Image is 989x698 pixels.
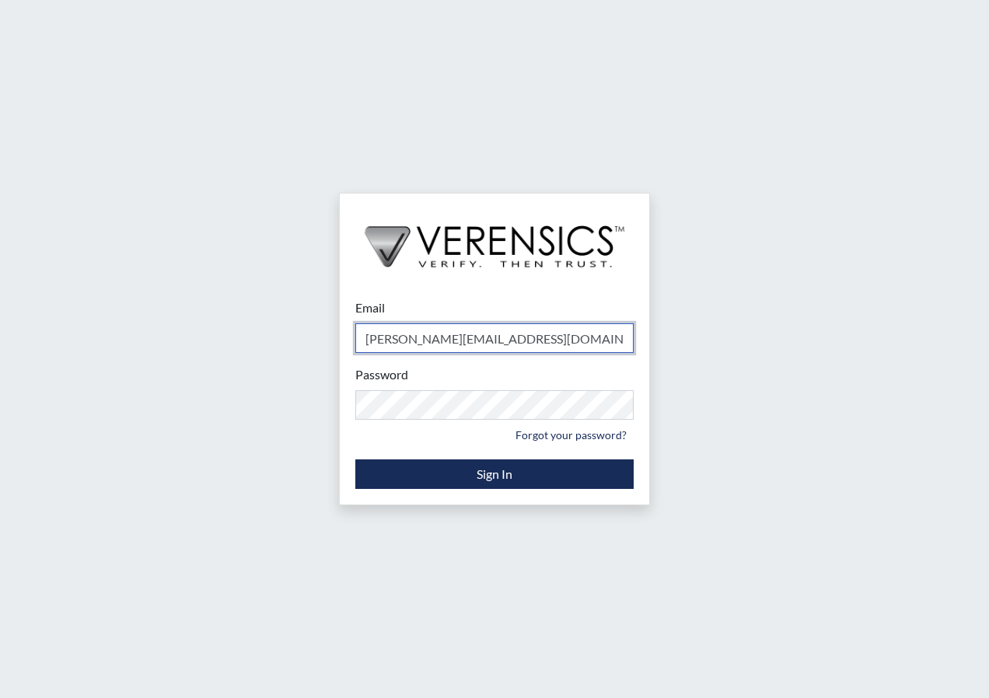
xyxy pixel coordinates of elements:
a: Forgot your password? [508,423,634,447]
input: Email [355,323,634,353]
label: Password [355,365,408,384]
label: Email [355,298,385,317]
button: Sign In [355,459,634,489]
img: logo-wide-black.2aad4157.png [340,194,649,284]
